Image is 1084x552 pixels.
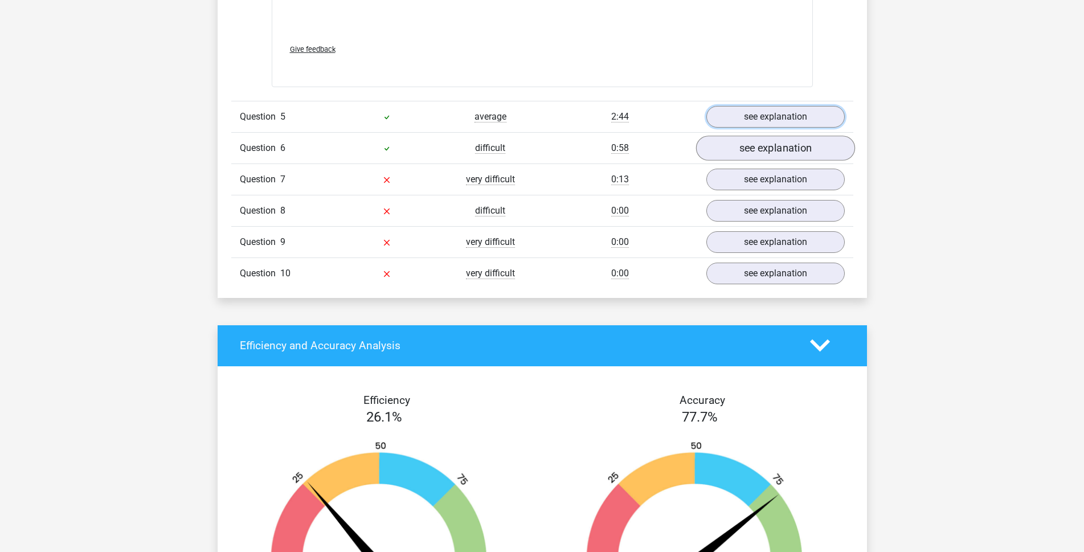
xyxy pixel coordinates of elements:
span: 9 [280,236,285,247]
span: 7 [280,174,285,185]
span: Question [240,110,280,124]
a: see explanation [706,106,845,128]
span: 0:13 [611,174,629,185]
span: difficult [475,205,505,216]
span: Question [240,235,280,249]
span: 0:00 [611,205,629,216]
h4: Efficiency and Accuracy Analysis [240,339,793,352]
span: 5 [280,111,285,122]
span: 77.7% [682,409,718,425]
a: see explanation [706,169,845,190]
span: very difficult [466,174,515,185]
span: Question [240,204,280,218]
span: 2:44 [611,111,629,122]
span: 10 [280,268,291,279]
span: 0:00 [611,268,629,279]
span: 0:58 [611,142,629,154]
h4: Accuracy [555,394,849,407]
a: see explanation [696,136,854,161]
span: 8 [280,205,285,216]
span: very difficult [466,268,515,279]
span: 6 [280,142,285,153]
span: average [474,111,506,122]
span: difficult [475,142,505,154]
span: 26.1% [366,409,402,425]
h4: Efficiency [240,394,534,407]
span: Question [240,141,280,155]
a: see explanation [706,263,845,284]
span: Question [240,173,280,186]
a: see explanation [706,231,845,253]
span: 0:00 [611,236,629,248]
a: see explanation [706,200,845,222]
span: Give feedback [290,45,336,54]
span: very difficult [466,236,515,248]
span: Question [240,267,280,280]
